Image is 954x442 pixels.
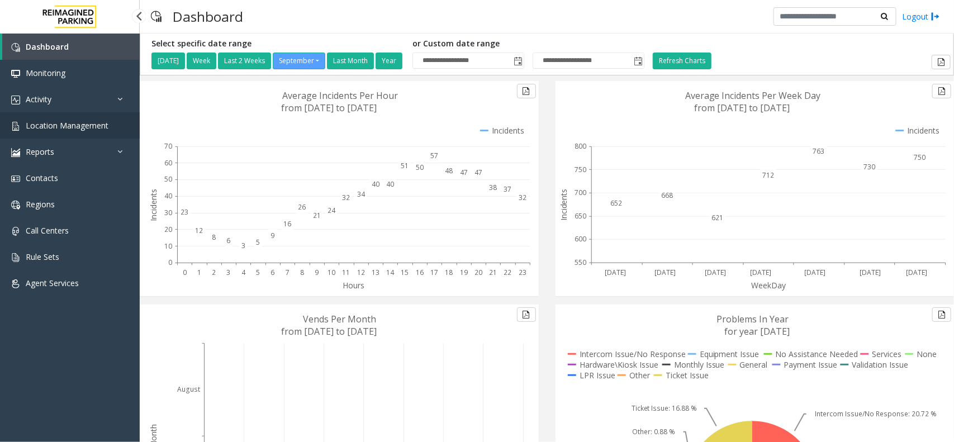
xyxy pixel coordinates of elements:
text: Average Incidents Per Week Day [685,89,821,102]
text: Ticket Issue: 16.88 % [631,404,697,414]
text: from [DATE] to [DATE] [282,102,377,114]
button: Last Month [327,53,374,69]
button: Export to pdf [932,84,951,98]
text: 23 [519,268,526,277]
img: 'icon' [11,174,20,183]
text: 16 [283,219,291,229]
img: 'icon' [11,69,20,78]
text: 51 [401,161,409,170]
text: Incidents [148,189,159,221]
text: Vends Per Month [303,313,377,325]
text: 47 [474,168,482,177]
text: 650 [575,211,586,221]
span: Regions [26,199,55,210]
text: Average Incidents Per Hour [283,89,398,102]
span: Activity [26,94,51,104]
h5: or Custom date range [412,39,644,49]
text: 14 [386,268,395,277]
text: 32 [519,193,526,202]
text: 21 [313,211,321,220]
text: 20 [474,268,482,277]
text: 24 [328,206,336,216]
h3: Dashboard [167,3,249,30]
a: Logout [902,11,940,22]
text: 12 [195,226,203,235]
text: 3 [227,268,231,277]
text: 17 [430,268,438,277]
img: 'icon' [11,122,20,131]
text: 7 [286,268,289,277]
text: [DATE] [750,268,771,277]
text: 13 [372,268,379,277]
text: 30 [164,208,172,217]
span: Location Management [26,120,108,131]
img: 'icon' [11,253,20,262]
text: 730 [863,162,875,172]
text: 0 [168,258,172,268]
button: Export to pdf [932,307,951,322]
span: Reports [26,146,54,157]
h5: Select specific date range [151,39,404,49]
button: Export to pdf [517,84,536,98]
img: 'icon' [11,227,20,236]
text: 712 [762,170,774,180]
text: 21 [489,268,497,277]
text: 600 [575,235,586,244]
span: Monitoring [26,68,65,78]
button: September [273,53,325,69]
text: 34 [357,189,366,199]
text: 40 [386,179,394,189]
text: 4 [241,268,246,277]
text: 40 [164,191,172,201]
text: 16 [416,268,424,277]
button: Week [187,53,216,69]
button: Year [376,53,402,69]
text: 2 [212,268,216,277]
text: 19 [460,268,468,277]
text: 800 [575,141,586,151]
text: 8 [300,268,304,277]
text: 763 [813,146,825,156]
span: Contacts [26,173,58,183]
text: for year [DATE] [724,325,790,338]
span: Dashboard [26,41,69,52]
text: 23 [181,207,188,217]
span: Call Centers [26,225,69,236]
text: 750 [914,153,926,162]
button: Export to pdf [932,55,951,69]
text: 15 [401,268,409,277]
text: 6 [270,268,274,277]
text: 668 [661,191,673,201]
img: 'icon' [11,43,20,52]
text: 1 [197,268,201,277]
text: [DATE] [605,268,626,277]
button: Export to pdf [517,307,536,322]
text: 550 [575,258,586,268]
img: 'icon' [11,148,20,157]
a: Dashboard [2,34,140,60]
text: 750 [575,165,586,174]
text: Intercom Issue/No Response: 20.72 % [815,410,937,419]
text: 18 [445,268,453,277]
text: [DATE] [860,268,881,277]
text: Hours [343,280,364,291]
text: 50 [416,163,424,172]
text: 57 [430,151,438,160]
button: [DATE] [151,53,185,69]
text: 37 [504,184,512,194]
text: from [DATE] to [DATE] [694,102,790,114]
img: logout [931,11,940,22]
text: from [DATE] to [DATE] [282,325,377,338]
text: 38 [489,183,497,192]
text: 26 [298,203,306,212]
text: 20 [164,225,172,234]
span: Toggle popup [632,53,644,69]
text: 47 [460,168,468,177]
text: Incidents [558,189,569,221]
span: Agent Services [26,278,79,288]
text: 50 [164,175,172,184]
text: 9 [315,268,319,277]
text: WeekDay [752,280,787,291]
button: Last 2 Weeks [218,53,271,69]
button: Refresh Charts [653,53,711,69]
